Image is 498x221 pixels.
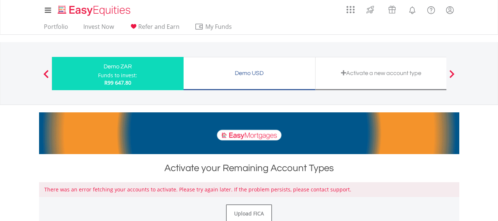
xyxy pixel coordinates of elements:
[39,112,459,154] img: EasyMortage Promotion Banner
[39,161,459,175] div: Activate your Remaining Account Types
[80,23,117,34] a: Invest Now
[104,79,131,86] span: R99 647.80
[55,2,133,17] a: Home page
[126,23,182,34] a: Refer and Earn
[386,4,398,16] img: vouchers-v2.svg
[195,22,243,31] span: My Funds
[381,2,403,16] a: Vouchers
[346,6,355,14] img: grid-menu-icon.svg
[342,2,359,14] a: AppsGrid
[39,182,459,197] div: There was an error fetching your accounts to activate. Please try again later. If the problem per...
[422,2,440,17] a: FAQ's and Support
[364,4,376,16] img: thrive-v2.svg
[56,4,133,17] img: EasyEquities_Logo.png
[41,23,71,34] a: Portfolio
[188,68,311,78] div: Demo USD
[440,2,459,18] a: My Profile
[403,2,422,17] a: Notifications
[320,68,443,78] div: Activate a new account type
[138,23,180,31] span: Refer and Earn
[98,72,137,79] div: Funds to invest:
[56,61,179,72] div: Demo ZAR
